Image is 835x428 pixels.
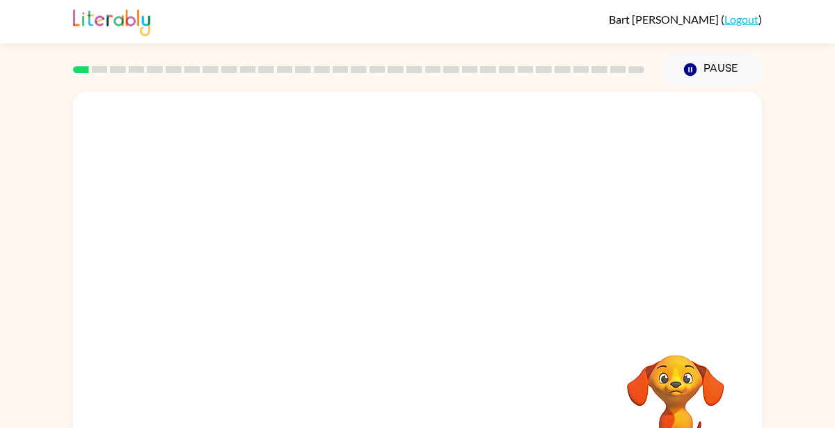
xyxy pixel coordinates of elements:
[609,13,721,26] span: Bart [PERSON_NAME]
[609,13,762,26] div: ( )
[724,13,758,26] a: Logout
[661,54,762,86] button: Pause
[73,6,150,36] img: Literably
